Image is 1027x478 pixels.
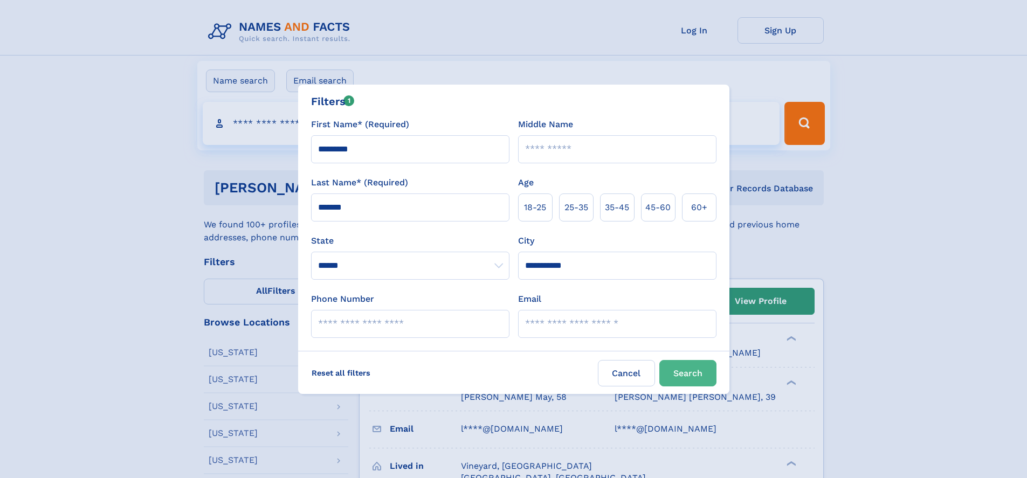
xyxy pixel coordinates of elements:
[305,360,377,386] label: Reset all filters
[311,93,355,109] div: Filters
[311,176,408,189] label: Last Name* (Required)
[659,360,716,386] button: Search
[518,118,573,131] label: Middle Name
[691,201,707,214] span: 60+
[518,234,534,247] label: City
[518,293,541,306] label: Email
[524,201,546,214] span: 18‑25
[311,293,374,306] label: Phone Number
[564,201,588,214] span: 25‑35
[598,360,655,386] label: Cancel
[311,118,409,131] label: First Name* (Required)
[311,234,509,247] label: State
[605,201,629,214] span: 35‑45
[645,201,671,214] span: 45‑60
[518,176,534,189] label: Age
